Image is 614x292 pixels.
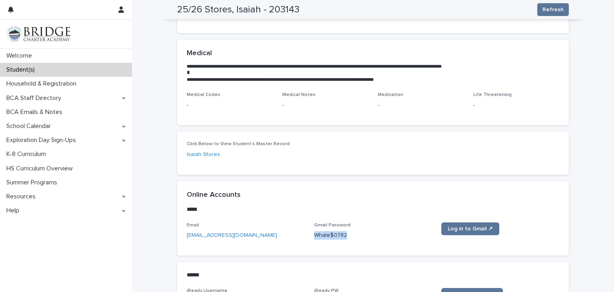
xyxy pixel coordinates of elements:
[187,142,290,146] span: Click Below to View Student's Master Record
[3,108,69,116] p: BCA Emails & Notes
[473,101,559,110] p: -
[441,222,499,235] a: Log in to Gmail ↗
[187,101,273,110] p: -
[3,193,42,200] p: Resources
[187,191,241,200] h2: Online Accounts
[3,94,68,102] p: BCA Staff Directory
[3,122,57,130] p: School Calendar
[3,80,83,88] p: Household & Registration
[6,26,70,42] img: V1C1m3IdTEidaUdm9Hs0
[3,66,41,74] p: Student(s)
[537,3,569,16] button: Refresh
[187,92,220,97] span: Medical Codes
[3,207,26,214] p: Help
[177,4,299,16] h2: 25/26 Stores, Isaiah - 203143
[542,6,564,14] span: Refresh
[187,150,220,159] a: Isaiah Stores
[187,232,277,238] a: [EMAIL_ADDRESS][DOMAIN_NAME]
[378,101,464,110] p: -
[187,49,212,58] h2: Medical
[3,179,64,186] p: Summer Programs
[314,231,432,240] p: Whale$0782
[314,223,351,228] span: Gmail Password
[3,52,38,60] p: Welcome
[473,92,512,97] span: Life Threatening
[448,226,493,232] span: Log in to Gmail ↗
[282,92,315,97] span: Medical Notes
[187,223,199,228] span: Email
[378,92,403,97] span: Medication
[3,136,82,144] p: Exploration Day Sign-Ups
[3,150,52,158] p: K-8 Curriculum
[282,101,368,110] p: -
[3,165,79,172] p: HS Curriculum Overview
